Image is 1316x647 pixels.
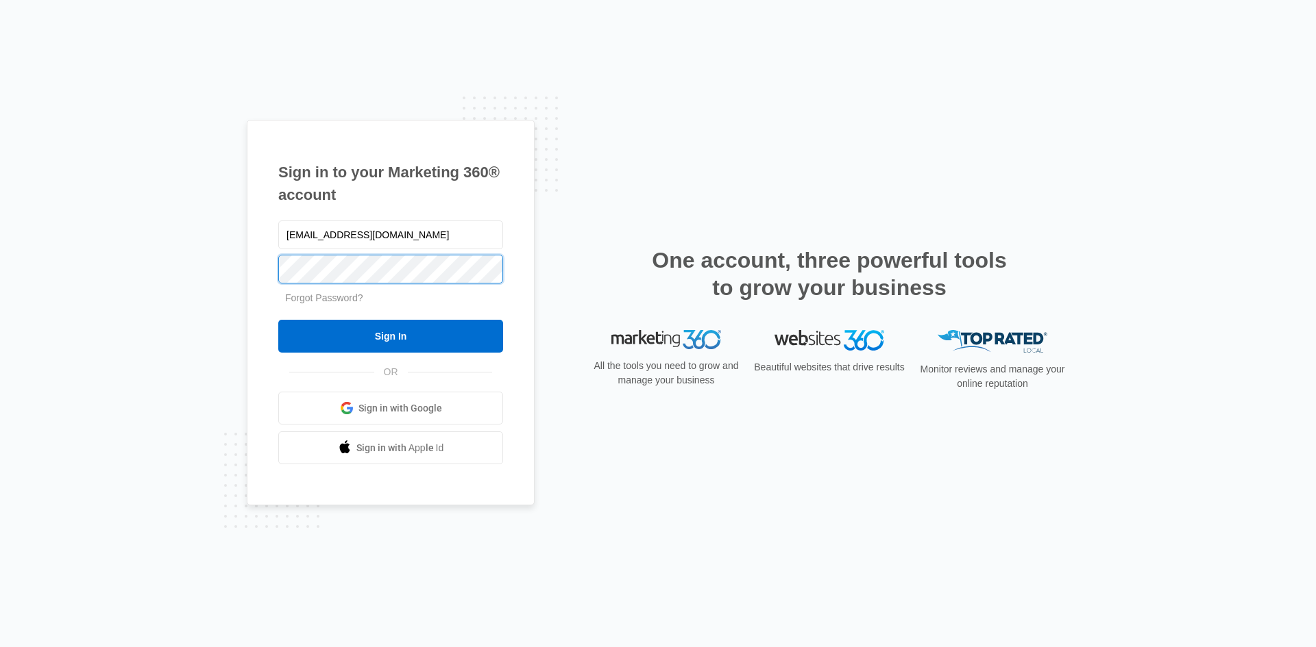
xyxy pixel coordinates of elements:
input: Sign In [278,320,503,353]
span: Sign in with Apple Id [356,441,444,455]
img: Websites 360 [775,330,884,350]
a: Sign in with Google [278,392,503,424]
a: Sign in with Apple Id [278,431,503,464]
a: Forgot Password? [285,292,363,303]
p: Monitor reviews and manage your online reputation [916,362,1069,391]
img: Marketing 360 [611,330,721,349]
h1: Sign in to your Marketing 360® account [278,161,503,206]
img: Top Rated Local [938,330,1047,353]
input: Email [278,220,503,249]
span: Sign in with Google [358,401,442,416]
span: OR [374,365,408,379]
p: Beautiful websites that drive results [753,360,906,375]
h2: One account, three powerful tools to grow your business [648,246,1011,301]
p: All the tools you need to grow and manage your business [589,359,743,388]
